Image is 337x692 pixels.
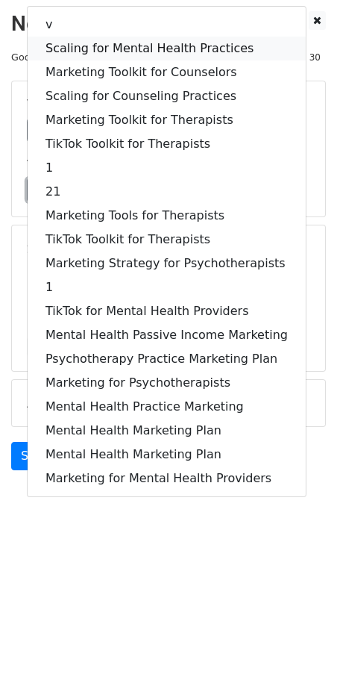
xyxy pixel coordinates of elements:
[11,11,326,37] h2: New Campaign
[28,156,306,180] a: 1
[28,299,306,323] a: TikTok for Mental Health Providers
[11,442,60,470] a: Send
[28,228,306,252] a: TikTok Toolkit for Therapists
[28,347,306,371] a: Psychotherapy Practice Marketing Plan
[28,60,306,84] a: Marketing Toolkit for Counselors
[28,84,306,108] a: Scaling for Counseling Practices
[28,419,306,443] a: Mental Health Marketing Plan
[28,323,306,347] a: Mental Health Passive Income Marketing
[28,275,306,299] a: 1
[28,132,306,156] a: TikTok Toolkit for Therapists
[11,52,189,63] small: Google Sheet:
[28,180,306,204] a: 21
[28,443,306,467] a: Mental Health Marketing Plan
[28,204,306,228] a: Marketing Tools for Therapists
[28,13,306,37] a: v
[28,467,306,490] a: Marketing for Mental Health Providers
[28,371,306,395] a: Marketing for Psychotherapists
[28,108,306,132] a: Marketing Toolkit for Therapists
[28,395,306,419] a: Mental Health Practice Marketing
[28,252,306,275] a: Marketing Strategy for Psychotherapists
[28,37,306,60] a: Scaling for Mental Health Practices
[262,620,337,692] iframe: Chat Widget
